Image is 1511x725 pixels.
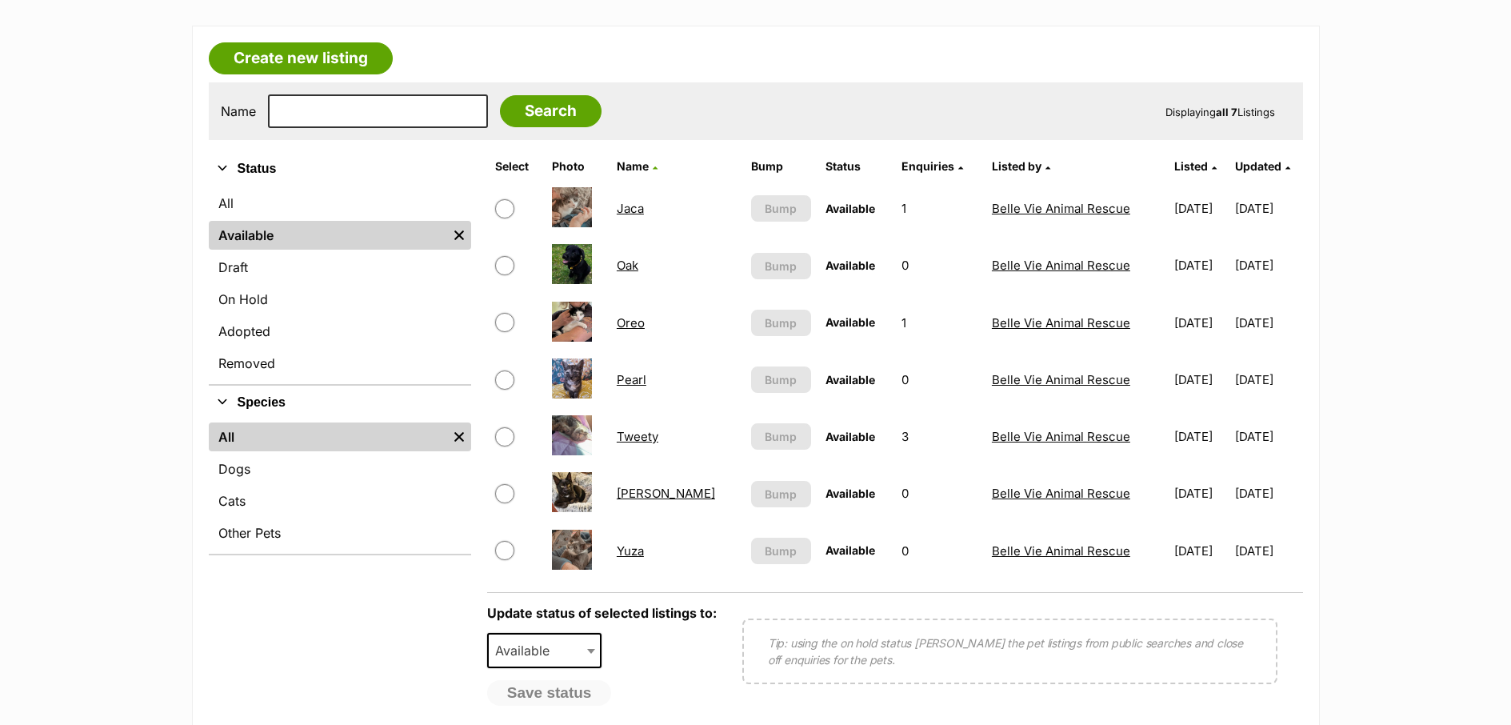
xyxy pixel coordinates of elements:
[751,195,811,222] button: Bump
[768,635,1252,668] p: Tip: using the on hold status [PERSON_NAME] the pet listings from public searches and close off e...
[745,154,817,179] th: Bump
[992,372,1130,387] a: Belle Vie Animal Rescue
[1165,106,1275,118] span: Displaying Listings
[765,314,797,331] span: Bump
[1168,409,1233,464] td: [DATE]
[1235,523,1301,579] td: [DATE]
[209,285,471,314] a: On Hold
[751,367,811,393] button: Bump
[1235,181,1301,236] td: [DATE]
[895,295,984,350] td: 1
[487,680,612,706] button: Save status
[1235,238,1301,293] td: [DATE]
[895,238,984,293] td: 0
[825,315,875,329] span: Available
[765,486,797,503] span: Bump
[209,42,393,74] a: Create new listing
[617,315,645,330] a: Oreo
[751,423,811,450] button: Bump
[751,481,811,507] button: Bump
[765,428,797,445] span: Bump
[825,202,875,215] span: Available
[1168,523,1233,579] td: [DATE]
[617,159,658,173] a: Name
[209,253,471,282] a: Draft
[447,423,471,451] a: Remove filter
[447,221,471,250] a: Remove filter
[617,372,646,387] a: Pearl
[209,423,447,451] a: All
[617,543,644,559] a: Yuza
[221,104,256,118] label: Name
[895,352,984,407] td: 0
[992,486,1130,501] a: Belle Vie Animal Rescue
[209,392,471,413] button: Species
[825,487,875,500] span: Available
[901,159,963,173] a: Enquiries
[209,317,471,346] a: Adopted
[209,221,447,250] a: Available
[1168,352,1233,407] td: [DATE]
[992,429,1130,444] a: Belle Vie Animal Rescue
[1174,159,1217,173] a: Listed
[209,487,471,515] a: Cats
[209,158,471,179] button: Status
[765,543,797,559] span: Bump
[895,466,984,521] td: 0
[617,159,649,173] span: Name
[992,159,1050,173] a: Listed by
[765,258,797,274] span: Bump
[1168,466,1233,521] td: [DATE]
[489,639,566,662] span: Available
[895,409,984,464] td: 3
[617,486,715,501] a: [PERSON_NAME]
[1235,409,1301,464] td: [DATE]
[901,159,954,173] span: translation missing: en.admin.listings.index.attributes.enquiries
[1216,106,1237,118] strong: all 7
[1168,295,1233,350] td: [DATE]
[751,253,811,279] button: Bump
[1174,159,1208,173] span: Listed
[500,95,602,127] input: Search
[209,186,471,384] div: Status
[765,371,797,388] span: Bump
[751,310,811,336] button: Bump
[209,189,471,218] a: All
[825,258,875,272] span: Available
[992,159,1041,173] span: Listed by
[992,543,1130,559] a: Belle Vie Animal Rescue
[209,455,471,483] a: Dogs
[1235,159,1281,173] span: Updated
[1168,181,1233,236] td: [DATE]
[895,181,984,236] td: 1
[209,519,471,547] a: Other Pets
[751,538,811,564] button: Bump
[1235,466,1301,521] td: [DATE]
[546,154,609,179] th: Photo
[487,633,602,668] span: Available
[209,349,471,378] a: Removed
[895,523,984,579] td: 0
[992,201,1130,216] a: Belle Vie Animal Rescue
[487,605,717,621] label: Update status of selected listings to:
[617,258,638,273] a: Oak
[1235,352,1301,407] td: [DATE]
[489,154,544,179] th: Select
[617,429,658,444] a: Tweety
[825,430,875,443] span: Available
[617,201,644,216] a: Jaca
[992,315,1130,330] a: Belle Vie Animal Rescue
[1168,238,1233,293] td: [DATE]
[825,543,875,557] span: Available
[765,200,797,217] span: Bump
[1235,295,1301,350] td: [DATE]
[992,258,1130,273] a: Belle Vie Animal Rescue
[819,154,893,179] th: Status
[1235,159,1290,173] a: Updated
[209,419,471,554] div: Species
[825,373,875,387] span: Available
